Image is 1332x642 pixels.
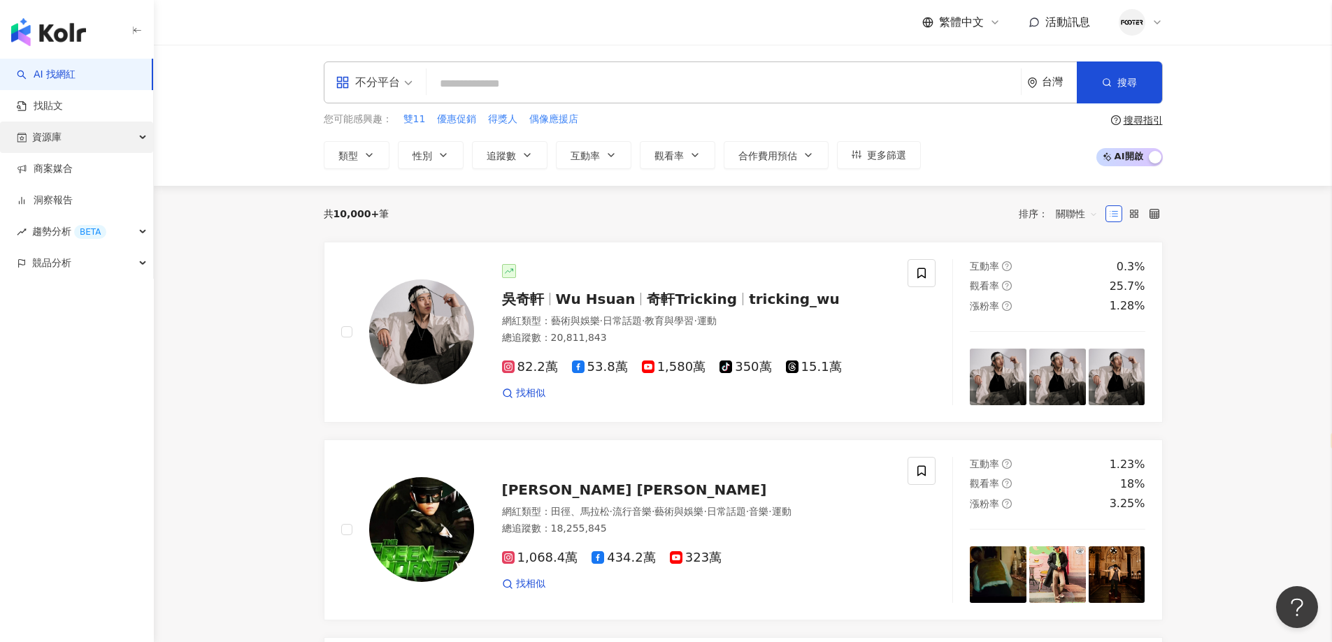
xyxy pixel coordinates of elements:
span: question-circle [1002,499,1012,509]
span: 日常話題 [603,315,642,326]
span: 觀看率 [970,280,999,291]
span: 日常話題 [707,506,746,517]
iframe: Help Scout Beacon - Open [1276,586,1318,628]
div: 共 筆 [324,208,389,219]
span: 繁體中文 [939,15,984,30]
span: · [746,506,749,517]
span: 趨勢分析 [32,216,106,247]
span: 漲粉率 [970,300,999,312]
div: 排序： [1019,203,1105,225]
button: 雙11 [403,112,427,127]
button: 優惠促銷 [436,112,477,127]
span: · [652,506,654,517]
div: 1.28% [1110,298,1145,314]
span: 觀看率 [654,150,684,161]
button: 性別 [398,141,464,169]
span: 搜尋 [1117,77,1137,88]
span: 性別 [413,150,432,161]
a: 商案媒合 [17,162,73,176]
img: KOL Avatar [369,279,474,384]
div: 不分平台 [336,71,400,94]
div: 總追蹤數 ： 18,255,845 [502,522,891,536]
span: · [610,506,613,517]
a: KOL Avatar吳奇軒Wu Hsuan奇軒Trickingtricking_wu網紅類型：藝術與娛樂·日常話題·教育與學習·運動總追蹤數：20,811,84382.2萬53.8萬1,580萬... [324,242,1163,423]
span: 奇軒Tricking [647,291,737,307]
span: 田徑、馬拉松 [551,506,610,517]
a: 找相似 [502,386,545,400]
img: post-image [1089,546,1145,603]
button: 偶像應援店 [529,112,579,127]
span: question-circle [1002,479,1012,488]
span: 教育與學習 [645,315,694,326]
button: 觀看率 [640,141,715,169]
span: 資源庫 [32,122,62,153]
div: 0.3% [1117,259,1145,275]
span: 吳奇軒 [502,291,544,307]
span: 運動 [772,506,792,517]
span: 競品分析 [32,247,71,279]
span: 323萬 [670,550,722,565]
div: 總追蹤數 ： 20,811,843 [502,331,891,345]
a: 找相似 [502,577,545,591]
img: logo [11,18,86,46]
span: 合作費用預估 [738,150,797,161]
button: 合作費用預估 [724,141,829,169]
span: appstore [336,75,350,89]
span: · [642,315,645,326]
div: 18% [1120,476,1145,492]
span: rise [17,227,27,237]
span: 互動率 [970,458,999,469]
span: · [703,506,706,517]
span: 活動訊息 [1045,15,1090,29]
span: question-circle [1002,281,1012,291]
span: 更多篩選 [867,149,906,161]
img: post-image [1089,349,1145,405]
span: question-circle [1002,261,1012,271]
span: 53.8萬 [572,360,628,374]
span: question-circle [1002,301,1012,311]
span: tricking_wu [749,291,840,307]
span: 優惠促銷 [437,112,476,126]
span: 1,580萬 [642,360,706,374]
button: 追蹤數 [472,141,547,169]
span: 434.2萬 [592,550,656,565]
span: 類型 [338,150,358,161]
span: 350萬 [719,360,771,374]
span: 10,000+ [334,208,380,219]
div: 網紅類型 ： [502,505,891,519]
span: 雙11 [403,112,426,126]
span: 偶像應援店 [529,112,578,126]
a: 洞察報告 [17,194,73,207]
span: 您可能感興趣： [324,112,392,126]
span: 運動 [697,315,717,326]
div: 網紅類型 ： [502,314,891,328]
img: %E7%A4%BE%E7%BE%A4%E7%94%A8LOGO.png [1119,9,1145,36]
span: 追蹤數 [487,150,516,161]
button: 搜尋 [1077,61,1162,103]
span: 藝術與娛樂 [654,506,703,517]
span: question-circle [1111,115,1121,125]
img: KOL Avatar [369,477,474,582]
a: KOL Avatar[PERSON_NAME] [PERSON_NAME]網紅類型：田徑、馬拉松·流行音樂·藝術與娛樂·日常話題·音樂·運動總追蹤數：18,255,8451,068.4萬434.... [324,439,1163,620]
span: · [600,315,603,326]
span: · [694,315,696,326]
div: 搜尋指引 [1124,115,1163,126]
span: 1,068.4萬 [502,550,578,565]
div: 3.25% [1110,496,1145,511]
div: BETA [74,225,106,239]
button: 類型 [324,141,389,169]
span: [PERSON_NAME] [PERSON_NAME] [502,481,767,498]
span: · [768,506,771,517]
span: 觀看率 [970,478,999,489]
div: 25.7% [1110,279,1145,294]
span: Wu Hsuan [556,291,636,307]
button: 更多篩選 [837,141,921,169]
span: 關聯性 [1056,203,1098,225]
a: searchAI 找網紅 [17,68,76,82]
a: 找貼文 [17,99,63,113]
span: 流行音樂 [613,506,652,517]
span: 音樂 [749,506,768,517]
img: post-image [970,546,1026,603]
img: post-image [970,349,1026,405]
span: 互動率 [571,150,600,161]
